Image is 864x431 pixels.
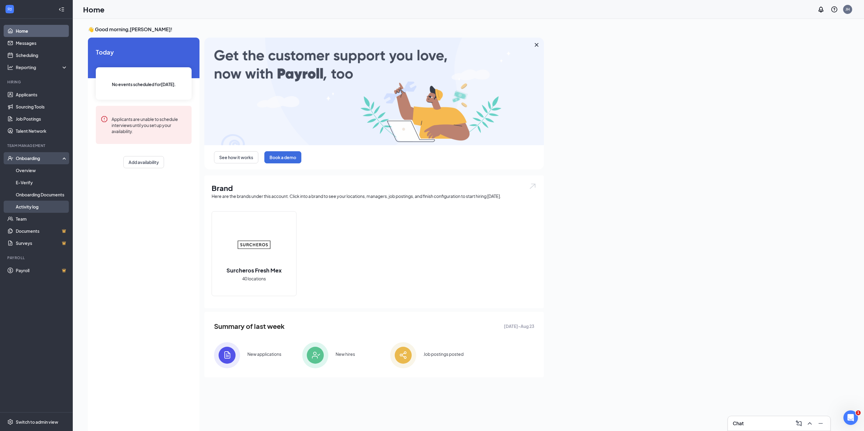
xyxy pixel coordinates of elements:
[96,47,192,57] span: Today
[7,64,13,70] svg: Analysis
[235,225,273,264] img: Surcheros Fresh Mex
[242,275,266,282] span: 40 locations
[16,164,68,176] a: Overview
[16,237,68,249] a: SurveysCrown
[16,155,62,161] div: Onboarding
[212,183,537,193] h1: Brand
[7,79,66,85] div: Hiring
[7,143,66,148] div: Team Management
[16,225,68,237] a: DocumentsCrown
[16,189,68,201] a: Onboarding Documents
[83,4,105,15] h1: Home
[112,81,176,88] span: No events scheduled for [DATE] .
[16,419,58,425] div: Switch to admin view
[214,151,258,163] button: See how it works
[533,41,540,48] svg: Cross
[529,183,537,190] img: open.6027fd2a22e1237b5b06.svg
[7,155,13,161] svg: UserCheck
[204,38,544,145] img: payroll-large.gif
[16,37,68,49] a: Messages
[214,342,240,368] img: icon
[220,266,288,274] h2: Surcheros Fresh Mex
[16,176,68,189] a: E-Verify
[16,201,68,213] a: Activity log
[390,342,416,368] img: icon
[831,6,838,13] svg: QuestionInfo
[806,420,813,427] svg: ChevronUp
[817,6,825,13] svg: Notifications
[424,351,464,357] div: Job postings posted
[805,419,815,428] button: ChevronUp
[302,342,328,368] img: icon
[843,410,858,425] iframe: Intercom live chat
[7,419,13,425] svg: Settings
[336,351,355,357] div: New hires
[112,115,187,134] div: Applicants are unable to schedule interviews until you set up your availability.
[212,193,537,199] div: Here are the brands under this account. Click into a brand to see your locations, managers, job p...
[247,351,281,357] div: New applications
[856,410,861,415] span: 1
[16,113,68,125] a: Job Postings
[795,420,802,427] svg: ComposeMessage
[817,420,824,427] svg: Minimize
[16,64,68,70] div: Reporting
[7,255,66,260] div: Payroll
[16,101,68,113] a: Sourcing Tools
[16,213,68,225] a: Team
[59,6,65,12] svg: Collapse
[7,6,13,12] svg: WorkstreamLogo
[101,115,108,123] svg: Error
[214,321,285,332] span: Summary of last week
[16,264,68,276] a: PayrollCrown
[16,125,68,137] a: Talent Network
[88,26,544,33] h3: 👋 Good morning, [PERSON_NAME] !
[123,156,164,168] button: Add availability
[504,323,534,329] span: [DATE] - Aug 23
[16,25,68,37] a: Home
[733,420,744,427] h3: Chat
[794,419,804,428] button: ComposeMessage
[264,151,301,163] button: Book a demo
[846,7,850,12] div: JH
[16,49,68,61] a: Scheduling
[816,419,825,428] button: Minimize
[16,89,68,101] a: Applicants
